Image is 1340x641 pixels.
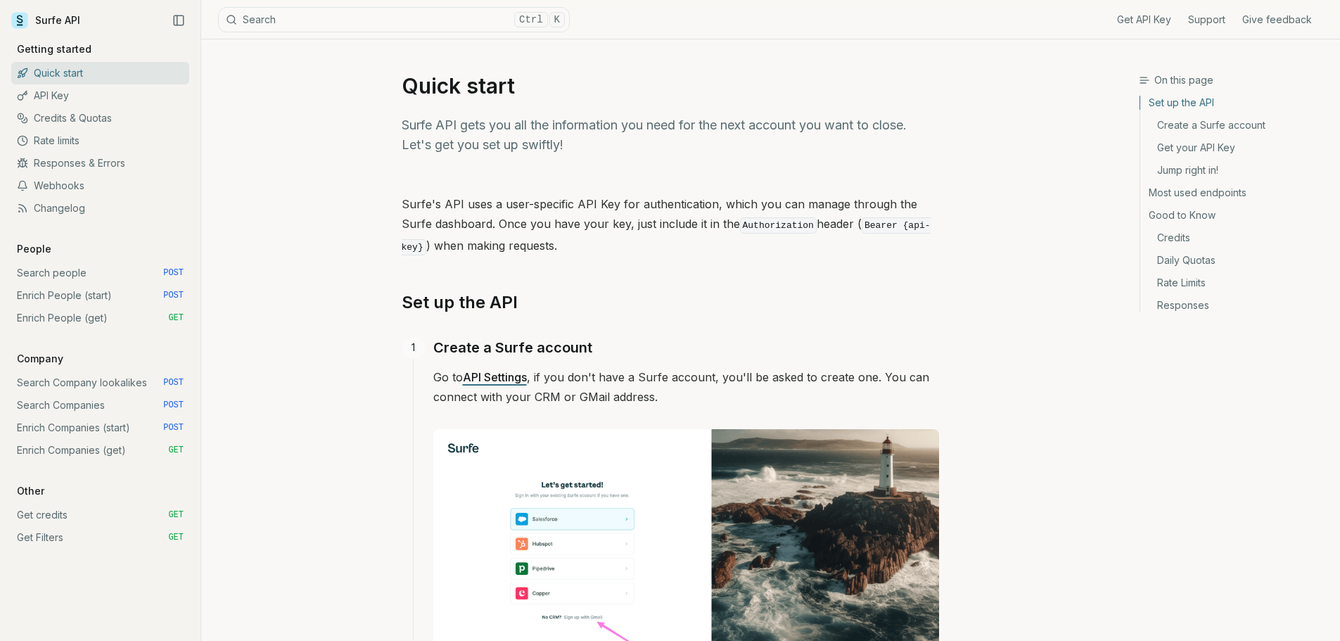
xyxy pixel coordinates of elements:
[463,370,527,384] a: API Settings
[11,417,189,439] a: Enrich Companies (start) POST
[163,422,184,433] span: POST
[11,10,80,31] a: Surfe API
[740,217,817,234] code: Authorization
[11,439,189,462] a: Enrich Companies (get) GET
[11,394,189,417] a: Search Companies POST
[514,12,548,27] kbd: Ctrl
[402,73,939,99] h1: Quick start
[1140,227,1329,249] a: Credits
[1140,159,1329,182] a: Jump right in!
[1140,114,1329,137] a: Create a Surfe account
[168,445,184,456] span: GET
[11,372,189,394] a: Search Company lookalikes POST
[168,312,184,324] span: GET
[402,115,939,155] p: Surfe API gets you all the information you need for the next account you want to close. Let's get...
[1140,137,1329,159] a: Get your API Key
[163,290,184,301] span: POST
[1117,13,1171,27] a: Get API Key
[1242,13,1312,27] a: Give feedback
[549,12,565,27] kbd: K
[11,62,189,84] a: Quick start
[11,129,189,152] a: Rate limits
[11,284,189,307] a: Enrich People (start) POST
[11,84,189,107] a: API Key
[1140,272,1329,294] a: Rate Limits
[163,400,184,411] span: POST
[1188,13,1225,27] a: Support
[168,10,189,31] button: Collapse Sidebar
[11,242,57,256] p: People
[11,307,189,329] a: Enrich People (get) GET
[163,267,184,279] span: POST
[11,152,189,174] a: Responses & Errors
[11,42,97,56] p: Getting started
[1140,294,1329,312] a: Responses
[11,352,69,366] p: Company
[11,484,50,498] p: Other
[1140,249,1329,272] a: Daily Quotas
[163,377,184,388] span: POST
[11,174,189,197] a: Webhooks
[11,262,189,284] a: Search people POST
[168,532,184,543] span: GET
[433,367,939,407] p: Go to , if you don't have a Surfe account, you'll be asked to create one. You can connect with yo...
[11,504,189,526] a: Get credits GET
[11,197,189,220] a: Changelog
[1140,204,1329,227] a: Good to Know
[1139,73,1329,87] h3: On this page
[218,7,570,32] button: SearchCtrlK
[433,336,592,359] a: Create a Surfe account
[168,509,184,521] span: GET
[11,107,189,129] a: Credits & Quotas
[402,291,518,314] a: Set up the API
[1140,182,1329,204] a: Most used endpoints
[11,526,189,549] a: Get Filters GET
[402,194,939,258] p: Surfe's API uses a user-specific API Key for authentication, which you can manage through the Sur...
[1140,96,1329,114] a: Set up the API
